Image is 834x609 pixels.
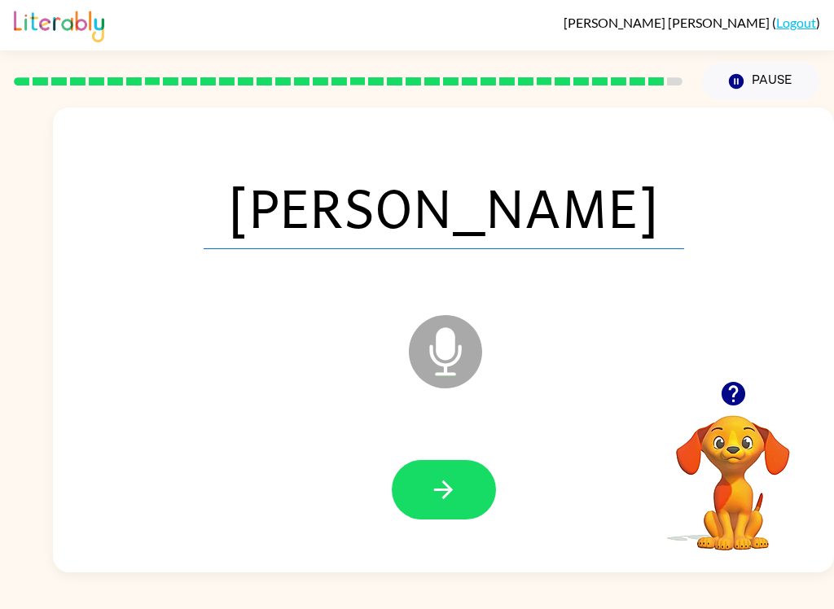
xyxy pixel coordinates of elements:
[564,15,772,30] span: [PERSON_NAME] [PERSON_NAME]
[652,390,814,553] video: Your browser must support playing .mp4 files to use Literably. Please try using another browser.
[776,15,816,30] a: Logout
[14,7,104,42] img: Literably
[702,63,820,100] button: Pause
[204,164,684,249] span: [PERSON_NAME]
[564,15,820,30] div: ( )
